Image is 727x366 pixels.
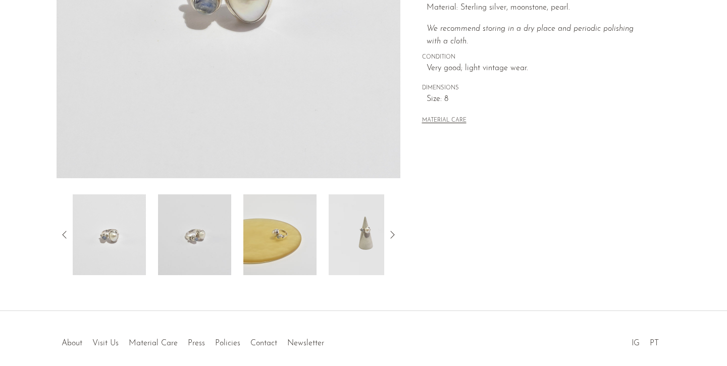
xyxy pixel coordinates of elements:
[158,194,231,275] img: Pearl Moonstone Ring
[632,339,640,347] a: IG
[329,194,402,275] img: Pearl Moonstone Ring
[215,339,240,347] a: Policies
[422,53,649,62] span: CONDITION
[188,339,205,347] a: Press
[250,339,277,347] a: Contact
[57,331,329,350] ul: Quick links
[73,194,146,275] img: Pearl Moonstone Ring
[422,84,649,93] span: DIMENSIONS
[427,93,649,106] span: Size: 8
[129,339,178,347] a: Material Care
[422,117,466,125] button: MATERIAL CARE
[427,62,649,75] span: Very good; light vintage wear.
[427,2,649,15] p: Material: Sterling silver, moonstone, pearl.
[427,25,634,46] i: We recommend storing in a dry place and periodic polishing with a cloth.
[243,194,317,275] img: Pearl Moonstone Ring
[650,339,659,347] a: PT
[627,331,664,350] ul: Social Medias
[62,339,82,347] a: About
[92,339,119,347] a: Visit Us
